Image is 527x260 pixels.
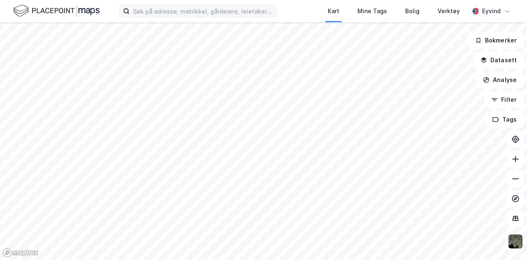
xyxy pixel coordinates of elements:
div: Eyvind [482,6,501,16]
img: logo.f888ab2527a4732fd821a326f86c7f29.svg [13,4,100,18]
iframe: Chat Widget [486,220,527,260]
div: Verktøy [438,6,460,16]
div: Bolig [405,6,420,16]
div: Kart [328,6,339,16]
div: Mine Tags [357,6,387,16]
input: Søk på adresse, matrikkel, gårdeiere, leietakere eller personer [130,5,276,17]
div: Kontrollprogram for chat [486,220,527,260]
